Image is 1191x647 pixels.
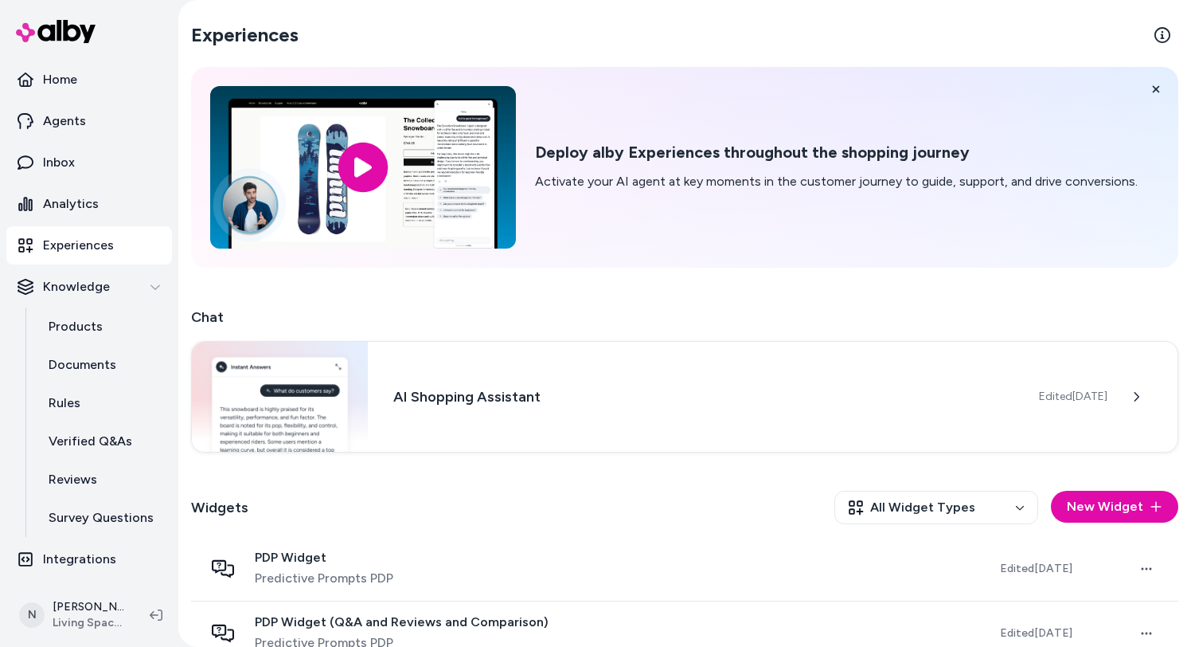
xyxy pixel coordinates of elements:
img: Chat widget [192,342,368,452]
span: Predictive Prompts PDP [255,569,393,588]
h2: Experiences [191,22,299,48]
a: Inbox [6,143,172,182]
button: N[PERSON_NAME]Living Spaces [10,590,137,641]
h3: AI Shopping Assistant [393,386,1013,408]
span: Edited [DATE] [1000,626,1072,640]
p: Inbox [43,153,75,172]
p: Documents [49,355,116,374]
p: Integrations [43,550,116,569]
h2: Widgets [191,496,248,519]
span: Edited [DATE] [1000,562,1072,575]
a: Analytics [6,185,172,223]
img: alby Logo [16,20,96,43]
p: Agents [43,112,86,131]
span: PDP Widget (Q&A and Reviews and Comparison) [255,614,549,630]
a: Rules [33,384,172,422]
a: Chat widgetAI Shopping AssistantEdited[DATE] [191,341,1178,453]
a: Survey Questions [33,499,172,537]
h2: Deploy alby Experiences throughout the shopping journey [535,143,1138,163]
a: Experiences [6,226,172,265]
p: Rules [49,394,80,413]
a: Documents [33,346,172,384]
p: Verified Q&As [49,432,132,451]
a: Integrations [6,540,172,578]
h2: Chat [191,306,1178,328]
span: Living Spaces [53,615,124,631]
p: Home [43,70,77,89]
span: Edited [DATE] [1039,389,1107,405]
p: Knowledge [43,277,110,296]
a: Products [33,308,172,346]
button: Knowledge [6,268,172,306]
span: N [19,602,45,628]
a: Verified Q&As [33,422,172,461]
button: New Widget [1051,491,1178,523]
p: [PERSON_NAME] [53,599,124,615]
p: Reviews [49,470,97,489]
p: Survey Questions [49,508,154,527]
p: Products [49,317,103,336]
button: All Widget Types [834,491,1038,524]
span: PDP Widget [255,550,393,566]
p: Activate your AI agent at key moments in the customer journey to guide, support, and drive conver... [535,172,1138,191]
a: Agents [6,102,172,140]
a: Reviews [33,461,172,499]
p: Experiences [43,236,114,255]
p: Analytics [43,194,99,214]
a: Home [6,61,172,99]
